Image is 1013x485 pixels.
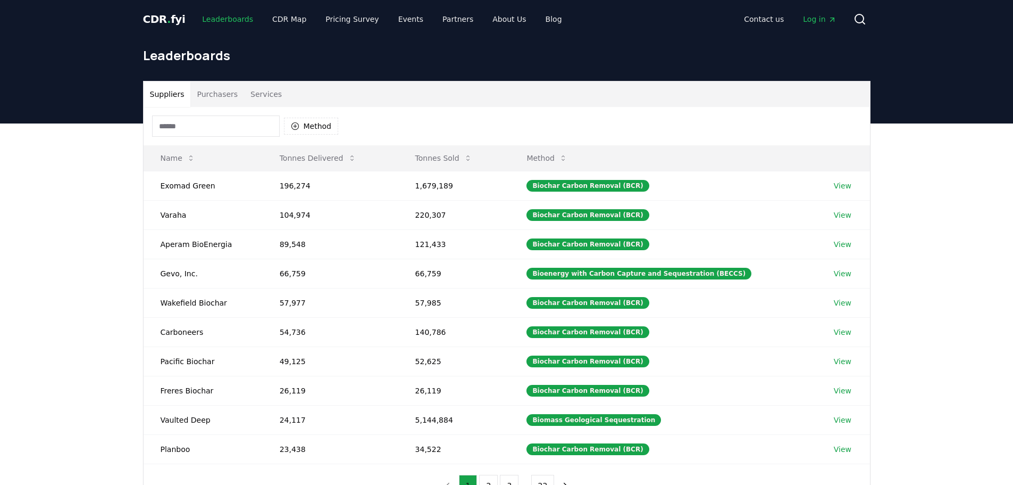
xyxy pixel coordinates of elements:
button: Purchasers [190,81,244,107]
a: Blog [537,10,571,29]
td: 89,548 [263,229,398,259]
a: View [834,210,851,220]
td: Pacific Biochar [144,347,263,376]
a: View [834,298,851,308]
td: 220,307 [398,200,510,229]
a: Events [390,10,432,29]
td: Wakefield Biochar [144,288,263,317]
a: View [834,239,851,250]
h1: Leaderboards [143,47,870,64]
div: Biochar Carbon Removal (BCR) [526,180,649,192]
span: Log in [803,14,836,24]
td: 49,125 [263,347,398,376]
td: Vaulted Deep [144,405,263,434]
span: CDR fyi [143,13,186,26]
td: 57,985 [398,288,510,317]
td: 34,522 [398,434,510,464]
td: 57,977 [263,288,398,317]
button: Suppliers [144,81,191,107]
div: Biomass Geological Sequestration [526,414,661,426]
td: 52,625 [398,347,510,376]
a: About Us [484,10,534,29]
td: Gevo, Inc. [144,259,263,288]
td: 121,433 [398,229,510,259]
td: Planboo [144,434,263,464]
div: Biochar Carbon Removal (BCR) [526,209,649,221]
button: Method [284,118,339,135]
a: View [834,180,851,191]
button: Method [518,147,576,169]
a: View [834,444,851,455]
td: 5,144,884 [398,405,510,434]
div: Biochar Carbon Removal (BCR) [526,385,649,397]
nav: Main [735,10,844,29]
td: 26,119 [398,376,510,405]
a: View [834,415,851,425]
div: Bioenergy with Carbon Capture and Sequestration (BECCS) [526,268,751,280]
a: Contact us [735,10,792,29]
button: Services [244,81,288,107]
td: 54,736 [263,317,398,347]
td: 26,119 [263,376,398,405]
td: Freres Biochar [144,376,263,405]
a: CDR Map [264,10,315,29]
nav: Main [194,10,570,29]
td: 1,679,189 [398,171,510,200]
a: View [834,356,851,367]
td: 66,759 [398,259,510,288]
a: View [834,268,851,279]
div: Biochar Carbon Removal (BCR) [526,239,649,250]
div: Biochar Carbon Removal (BCR) [526,356,649,367]
div: Biochar Carbon Removal (BCR) [526,326,649,338]
button: Tonnes Delivered [271,147,365,169]
td: 140,786 [398,317,510,347]
a: View [834,327,851,338]
td: 196,274 [263,171,398,200]
span: . [167,13,171,26]
a: Partners [434,10,482,29]
a: Pricing Survey [317,10,387,29]
td: Aperam BioEnergia [144,229,263,259]
td: 24,117 [263,405,398,434]
button: Tonnes Sold [407,147,481,169]
td: Exomad Green [144,171,263,200]
a: CDR.fyi [143,12,186,27]
td: 104,974 [263,200,398,229]
a: Log in [794,10,844,29]
td: Carboneers [144,317,263,347]
a: View [834,385,851,396]
a: Leaderboards [194,10,262,29]
td: 23,438 [263,434,398,464]
td: Varaha [144,200,263,229]
div: Biochar Carbon Removal (BCR) [526,443,649,455]
button: Name [152,147,204,169]
td: 66,759 [263,259,398,288]
div: Biochar Carbon Removal (BCR) [526,297,649,309]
